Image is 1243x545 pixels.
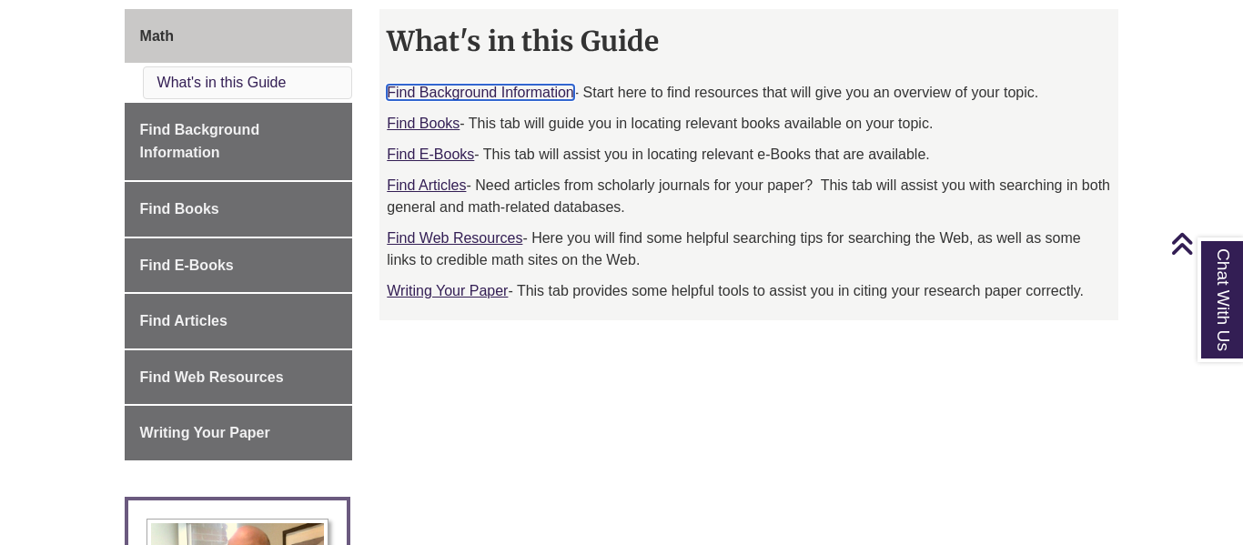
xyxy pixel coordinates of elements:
a: What's in this Guide [157,75,287,90]
a: Find Articles [387,177,466,193]
div: Guide Page Menu [125,9,353,460]
a: Find Web Resources [387,230,522,246]
a: Find E-Books [387,146,474,162]
span: Find Books [140,201,219,217]
span: Find Background Information [140,122,260,161]
a: Find Web Resources [125,350,353,405]
p: - Here you will find some helpful searching tips for searching the Web, as well as some links to ... [387,227,1111,271]
p: - This tab provides some helpful tools to assist you in citing your research paper correctly. [387,280,1111,302]
p: - This tab will guide you in locating relevant books available on your topic. [387,113,1111,135]
a: Find Books [387,116,460,131]
a: Find Background Information [387,85,573,100]
p: - This tab will assist you in locating relevant e-Books that are available. [387,144,1111,166]
span: Find E-Books [140,257,234,273]
span: Math [140,28,174,44]
a: Find Articles [125,294,353,348]
a: Back to Top [1170,231,1238,256]
span: Find Web Resources [140,369,284,385]
a: Find Books [125,182,353,237]
h2: What's in this Guide [379,18,1118,64]
p: - Need articles from scholarly journals for your paper? This tab will assist you with searching i... [387,175,1111,218]
a: Find E-Books [125,238,353,293]
span: Find Articles [140,313,227,328]
a: Math [125,9,353,64]
span: Writing Your Paper [140,425,270,440]
p: - Start here to find resources that will give you an overview of your topic. [387,82,1111,104]
a: Writing Your Paper [125,406,353,460]
a: Find Background Information [125,103,353,180]
a: Writing Your Paper [387,283,508,298]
